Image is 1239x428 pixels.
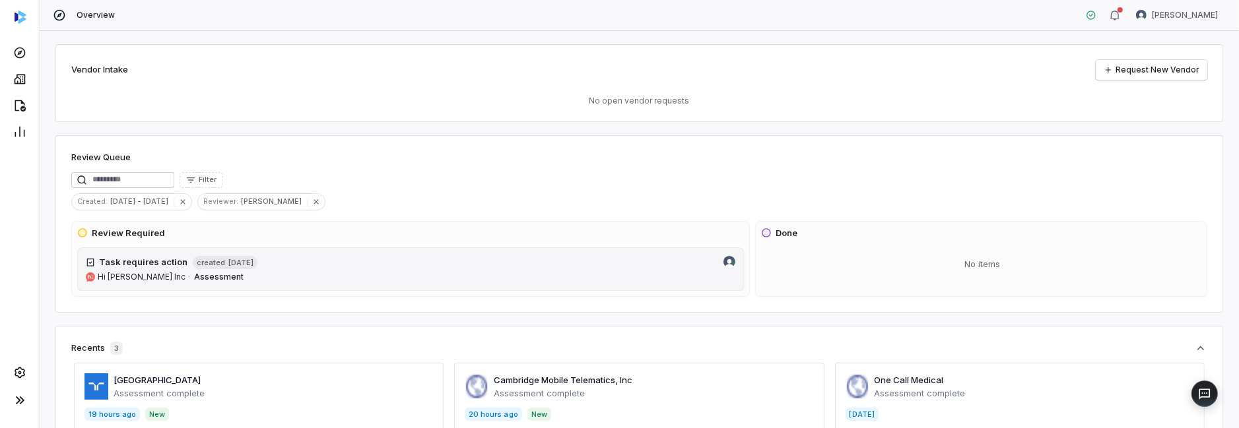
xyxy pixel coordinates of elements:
img: Anita Ritter avatar [723,256,735,268]
a: Anita Ritter avatarTask requires actioncreated[DATE]himarley.comHi [PERSON_NAME] Inc·Assessment [77,247,744,291]
a: [GEOGRAPHIC_DATA] [114,375,201,385]
h1: Review Queue [71,151,131,164]
span: Filter [199,175,217,185]
h3: Done [776,227,797,240]
span: Overview [77,10,115,20]
h3: Review Required [92,227,165,240]
a: Request New Vendor [1096,60,1207,80]
span: created [197,258,225,268]
span: [PERSON_NAME] [1152,10,1218,20]
span: Created : [72,195,110,207]
span: [DATE] - [DATE] [110,195,174,207]
span: Reviewer : [198,195,241,207]
span: · [188,272,190,282]
button: Anita Ritter avatar[PERSON_NAME] [1128,5,1226,25]
span: [PERSON_NAME] [241,195,307,207]
a: One Call Medical [875,375,944,385]
div: No items [761,247,1204,282]
button: Recents3 [71,342,1207,355]
button: Filter [180,172,222,188]
span: Assessment [194,272,244,282]
span: Hi [PERSON_NAME] Inc [98,272,185,282]
span: [DATE] [228,257,253,268]
div: Recents [71,342,123,355]
a: Cambridge Mobile Telematics, Inc [494,375,632,385]
img: Anita Ritter avatar [1136,10,1147,20]
h2: Vendor Intake [71,63,128,76]
h4: Task requires action [99,256,187,269]
img: svg%3e [15,11,26,24]
p: No open vendor requests [71,96,1207,106]
span: 3 [110,342,123,355]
